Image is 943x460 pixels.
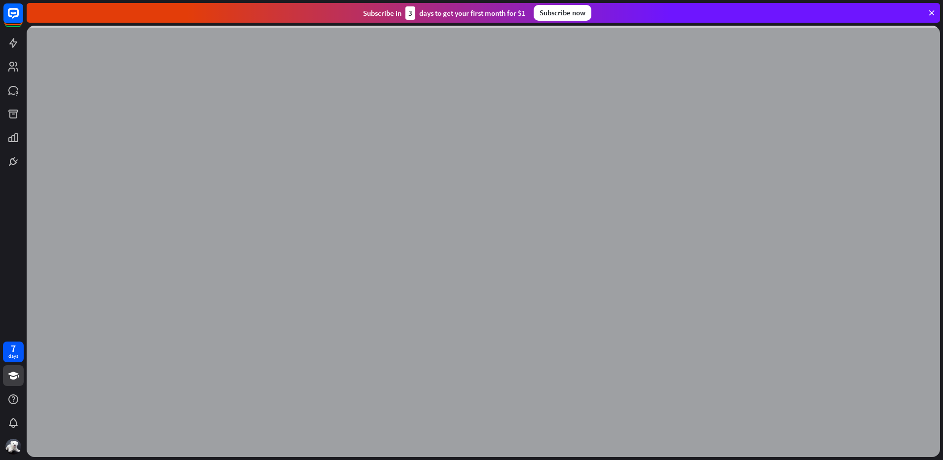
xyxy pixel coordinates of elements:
[405,6,415,20] div: 3
[3,342,24,362] a: 7 days
[534,5,591,21] div: Subscribe now
[11,344,16,353] div: 7
[363,6,526,20] div: Subscribe in days to get your first month for $1
[8,353,18,360] div: days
